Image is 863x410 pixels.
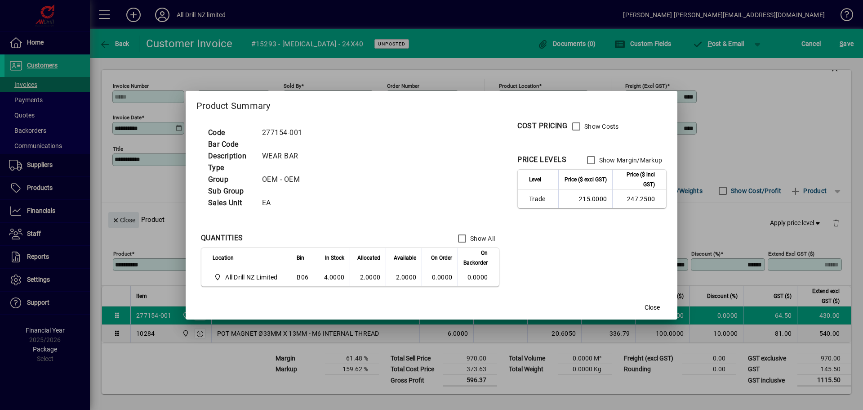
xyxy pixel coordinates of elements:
[432,274,453,281] span: 0.0000
[225,273,277,282] span: All Drill NZ Limited
[204,185,258,197] td: Sub Group
[258,174,313,185] td: OEM - OEM
[204,162,258,174] td: Type
[325,253,344,263] span: In Stock
[529,175,541,185] span: Level
[394,253,416,263] span: Available
[204,174,258,185] td: Group
[213,253,234,263] span: Location
[645,303,660,312] span: Close
[258,150,313,162] td: WEAR BAR
[291,268,314,286] td: B06
[204,139,258,150] td: Bar Code
[597,156,663,165] label: Show Margin/Markup
[612,190,666,208] td: 247.2500
[517,154,566,165] div: PRICE LEVELS
[297,253,304,263] span: Bin
[204,127,258,139] td: Code
[204,197,258,209] td: Sales Unit
[558,190,612,208] td: 215.0000
[565,175,607,185] span: Price ($ excl GST)
[314,268,350,286] td: 4.0000
[463,248,488,268] span: On Backorder
[350,268,386,286] td: 2.0000
[583,122,619,131] label: Show Costs
[431,253,452,263] span: On Order
[468,234,495,243] label: Show All
[258,127,313,139] td: 277154-001
[357,253,380,263] span: Allocated
[186,91,677,117] h2: Product Summary
[529,194,553,203] span: Trade
[386,268,422,286] td: 2.0000
[517,121,567,131] div: COST PRICING
[204,150,258,162] td: Description
[458,268,499,286] td: 0.0000
[258,197,313,209] td: EA
[213,272,281,283] span: All Drill NZ Limited
[201,233,243,243] div: QUANTITIES
[618,170,655,189] span: Price ($ incl GST)
[638,300,667,316] button: Close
